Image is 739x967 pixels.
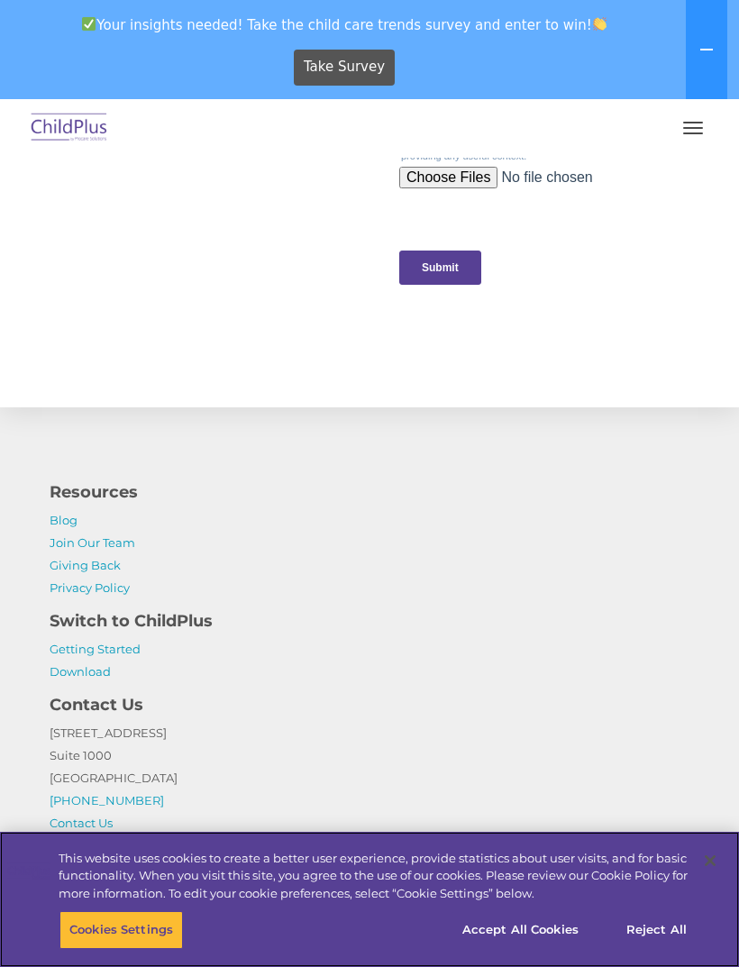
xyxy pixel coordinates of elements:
[294,50,396,86] a: Take Survey
[50,793,164,807] a: [PHONE_NUMBER]
[50,608,689,634] h4: Switch to ChildPlus
[50,692,689,717] h4: Contact Us
[50,722,689,835] p: [STREET_ADDRESS] Suite 1000 [GEOGRAPHIC_DATA]
[50,580,130,595] a: Privacy Policy
[690,841,730,880] button: Close
[50,535,135,550] a: Join Our Team
[304,51,385,83] span: Take Survey
[7,7,682,42] span: Your insights needed! Take the child care trends survey and enter to win!
[82,17,96,31] img: ✅
[27,107,112,150] img: ChildPlus by Procare Solutions
[50,513,78,527] a: Blog
[600,911,713,949] button: Reject All
[452,911,588,949] button: Accept All Cookies
[593,17,607,31] img: 👏
[50,816,113,830] a: Contact Us
[50,479,689,505] h4: Resources
[59,911,183,949] button: Cookies Settings
[50,642,141,656] a: Getting Started
[50,664,111,679] a: Download
[50,558,121,572] a: Giving Back
[59,850,688,903] div: This website uses cookies to create a better user experience, provide statistics about user visit...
